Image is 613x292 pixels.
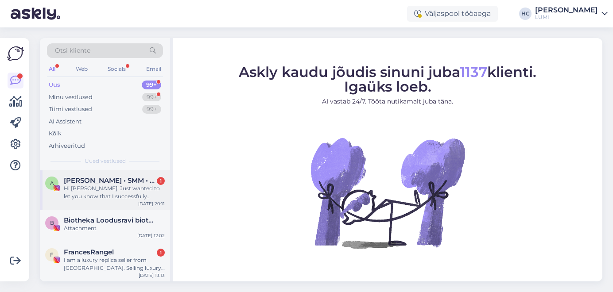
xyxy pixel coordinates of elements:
div: 1 [157,177,165,185]
div: Väljaspool tööaega [407,6,498,22]
div: I am a luxury replica seller from [GEOGRAPHIC_DATA]. Selling luxury replicas including shoes, bag... [64,256,165,272]
div: 99+ [142,105,161,114]
img: Askly Logo [7,45,24,62]
div: [DATE] 13:13 [139,272,165,279]
div: 99+ [142,81,161,89]
span: FrancesRangel [64,248,114,256]
div: Arhiveeritud [49,142,85,150]
div: Web [74,63,89,75]
div: Hi [PERSON_NAME]! Just wanted to let you know that I successfully received the payment. Looking f... [64,184,165,200]
div: [DATE] 20:11 [138,200,165,207]
div: Attachment [64,224,165,232]
div: Uus [49,81,60,89]
div: 99+ [142,93,161,102]
div: AI Assistent [49,117,81,126]
div: HC [519,8,532,20]
span: F [50,251,54,258]
div: [DATE] 12:02 [137,232,165,239]
div: Email [144,63,163,75]
div: Socials [106,63,128,75]
div: Tiimi vestlused [49,105,92,114]
img: No Chat active [308,113,467,272]
div: All [47,63,57,75]
div: LUMI [535,14,598,21]
span: B [50,219,54,226]
div: [PERSON_NAME] [535,7,598,14]
p: AI vastab 24/7. Tööta nutikamalt juba täna. [239,96,536,106]
span: Otsi kliente [55,46,90,55]
div: Kõik [49,129,62,138]
span: Anna Krapane • SMM • Съемка рилс и фото • Маркетинг • Riga 🇺🇦 [64,177,156,184]
span: 1137 [460,63,487,80]
div: Minu vestlused [49,93,93,102]
div: 1 [157,249,165,257]
span: Biotheka Loodusravi bioteek [64,216,156,224]
span: Askly kaudu jõudis sinuni juba klienti. Igaüks loeb. [239,63,536,95]
span: A [50,180,54,186]
span: Uued vestlused [85,157,126,165]
a: [PERSON_NAME]LUMI [535,7,608,21]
